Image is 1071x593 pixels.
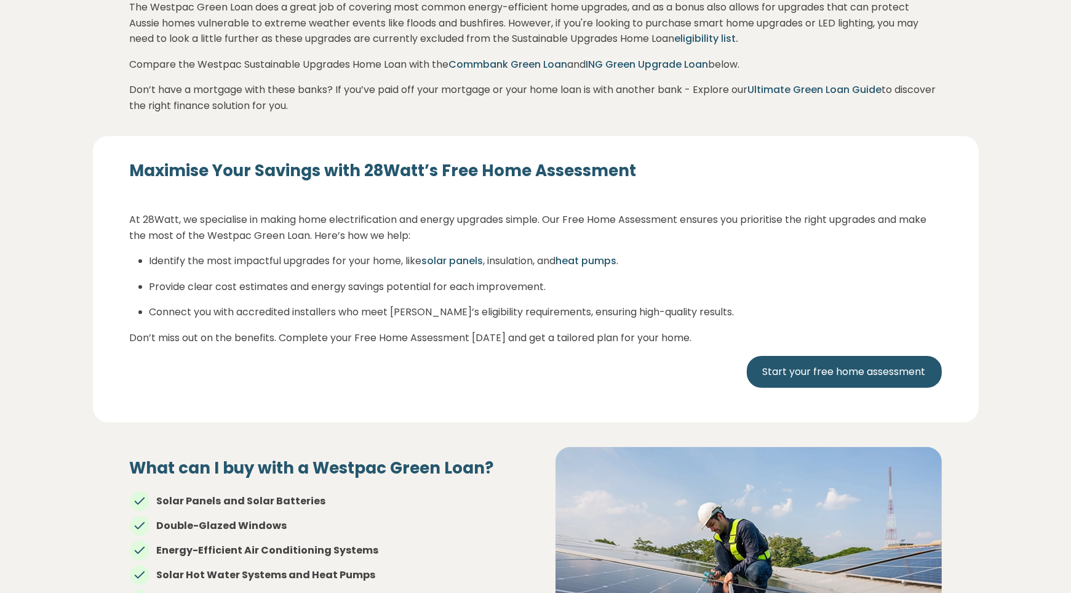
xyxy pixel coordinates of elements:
[130,458,516,479] h4: What can I buy with a Westpac Green Loan?
[748,83,882,97] a: Ultimate Green Loan Guide
[157,494,221,508] strong: Solar Panels
[149,304,942,320] p: Connect you with accredited installers who meet [PERSON_NAME]’s eligibility requirements, ensurin...
[556,254,617,268] a: heat pumps
[449,57,568,71] a: Commbank Green Loan
[157,518,287,533] strong: Double-Glazed Windows
[149,279,942,295] p: Provide clear cost estimates and energy savings potential for each improvement.
[157,543,379,557] strong: Energy-Efficient Air Conditioning Systems
[224,494,326,508] strong: and Solar Batteries
[130,57,942,73] p: Compare the Westpac Sustainable Upgrades Home Loan with the and below.
[149,253,942,269] p: Identify the most impactful upgrades for your home, like , insulation, and .
[130,161,942,182] h4: Maximise Your Savings with 28Watt’s Free Home Assessment
[157,568,376,582] strong: Solar Hot Water Systems and Heat Pumps
[747,356,942,388] a: Start your free home assessment
[130,82,942,113] p: Don’t have a mortgage with these banks? If you’ve paid off your mortgage or your home loan is wit...
[130,212,942,243] p: At 28Watt, we specialise in making home electrification and energy upgrades simple. Our Free Home...
[675,31,739,46] a: eligibility list.
[130,330,942,346] p: Don’t miss out on the benefits. Complete your Free Home Assessment [DATE] and get a tailored plan...
[422,254,484,268] a: solar panels
[586,57,709,71] a: ING Green Upgrade Loan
